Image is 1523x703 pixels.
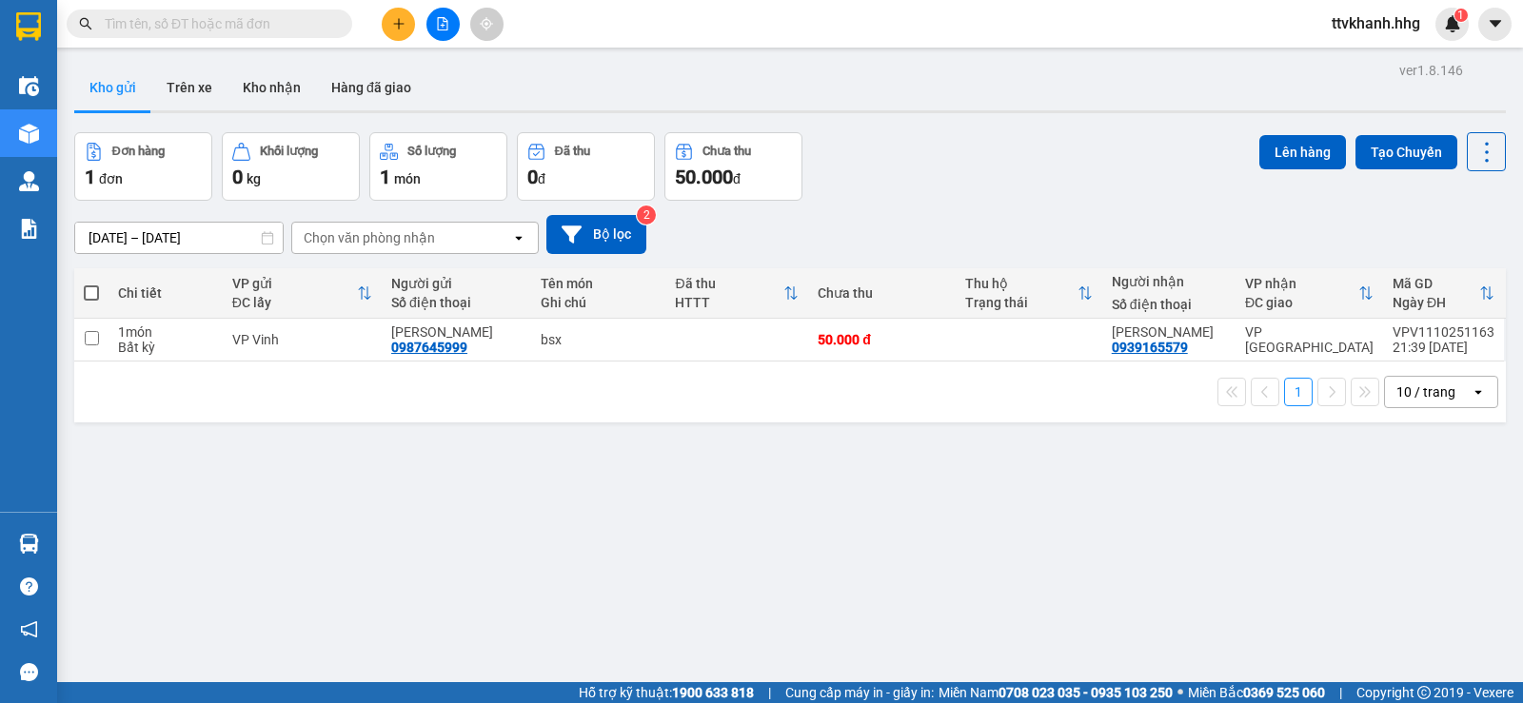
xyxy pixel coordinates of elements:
[1417,686,1431,699] span: copyright
[1245,295,1358,310] div: ĐC giao
[675,295,783,310] div: HTTT
[956,268,1102,319] th: Toggle SortBy
[391,295,522,310] div: Số điện thoại
[380,166,390,188] span: 1
[392,17,405,30] span: plus
[480,17,493,30] span: aim
[1457,9,1464,22] span: 1
[965,276,1078,291] div: Thu hộ
[1177,689,1183,696] span: ⚪️
[19,534,39,554] img: warehouse-icon
[1393,340,1494,355] div: 21:39 [DATE]
[1112,324,1226,340] div: Anh Liêm
[1471,384,1486,400] svg: open
[316,65,426,110] button: Hàng đã giao
[99,171,123,186] span: đơn
[1188,682,1325,703] span: Miền Bắc
[1316,11,1435,35] span: ttvkhanh.hhg
[1236,268,1383,319] th: Toggle SortBy
[1245,276,1358,291] div: VP nhận
[74,65,151,110] button: Kho gửi
[541,332,656,347] div: bsx
[672,685,754,700] strong: 1900 633 818
[232,332,372,347] div: VP Vinh
[702,145,751,158] div: Chưa thu
[1245,324,1374,355] div: VP [GEOGRAPHIC_DATA]
[20,663,38,681] span: message
[232,166,243,188] span: 0
[19,124,39,144] img: warehouse-icon
[105,13,329,34] input: Tìm tên, số ĐT hoặc mã đơn
[939,682,1173,703] span: Miền Nam
[637,205,656,225] sup: 2
[1355,135,1457,169] button: Tạo Chuyến
[223,268,382,319] th: Toggle SortBy
[664,132,802,201] button: Chưa thu50.000đ
[733,171,741,186] span: đ
[394,171,421,186] span: món
[391,324,522,340] div: Tuấn Anh
[391,276,522,291] div: Người gửi
[20,577,38,596] span: question-circle
[675,166,733,188] span: 50.000
[260,145,318,158] div: Khối lượng
[79,17,92,30] span: search
[75,223,283,253] input: Select a date range.
[247,171,261,186] span: kg
[19,171,39,191] img: warehouse-icon
[1396,382,1455,401] div: 10 / trang
[19,76,39,96] img: warehouse-icon
[1259,135,1346,169] button: Lên hàng
[74,132,212,201] button: Đơn hàng1đơn
[768,682,771,703] span: |
[382,8,415,41] button: plus
[85,166,95,188] span: 1
[1393,295,1479,310] div: Ngày ĐH
[232,276,357,291] div: VP gửi
[1393,276,1479,291] div: Mã GD
[1444,15,1461,32] img: icon-new-feature
[20,620,38,638] span: notification
[546,215,646,254] button: Bộ lọc
[369,132,507,201] button: Số lượng1món
[965,295,1078,310] div: Trạng thái
[16,12,41,41] img: logo-vxr
[1454,9,1468,22] sup: 1
[538,171,545,186] span: đ
[818,332,945,347] div: 50.000 đ
[1393,324,1494,340] div: VPV1110251163
[1399,60,1463,81] div: ver 1.8.146
[527,166,538,188] span: 0
[541,276,656,291] div: Tên món
[227,65,316,110] button: Kho nhận
[118,285,213,301] div: Chi tiết
[118,324,213,340] div: 1 món
[785,682,934,703] span: Cung cấp máy in - giấy in:
[1478,8,1512,41] button: caret-down
[426,8,460,41] button: file-add
[511,230,526,245] svg: open
[555,145,590,158] div: Đã thu
[1487,15,1504,32] span: caret-down
[1243,685,1325,700] strong: 0369 525 060
[232,295,357,310] div: ĐC lấy
[675,276,783,291] div: Đã thu
[304,228,435,247] div: Chọn văn phòng nhận
[118,340,213,355] div: Bất kỳ
[579,682,754,703] span: Hỗ trợ kỹ thuật:
[541,295,656,310] div: Ghi chú
[19,219,39,239] img: solution-icon
[1112,340,1188,355] div: 0939165579
[665,268,808,319] th: Toggle SortBy
[151,65,227,110] button: Trên xe
[1383,268,1504,319] th: Toggle SortBy
[517,132,655,201] button: Đã thu0đ
[999,685,1173,700] strong: 0708 023 035 - 0935 103 250
[1339,682,1342,703] span: |
[470,8,504,41] button: aim
[112,145,165,158] div: Đơn hàng
[436,17,449,30] span: file-add
[818,285,945,301] div: Chưa thu
[1112,297,1226,312] div: Số điện thoại
[391,340,467,355] div: 0987645999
